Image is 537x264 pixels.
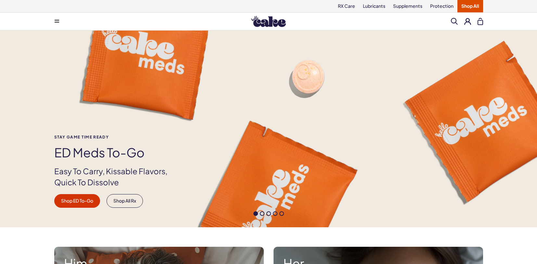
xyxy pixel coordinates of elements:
h1: ED Meds to-go [54,146,178,159]
a: Shop ED To-Go [54,194,100,208]
img: Hello Cake [251,16,286,27]
p: Easy To Carry, Kissable Flavors, Quick To Dissolve [54,166,178,188]
span: Stay Game time ready [54,135,178,139]
a: Shop All Rx [107,194,143,208]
